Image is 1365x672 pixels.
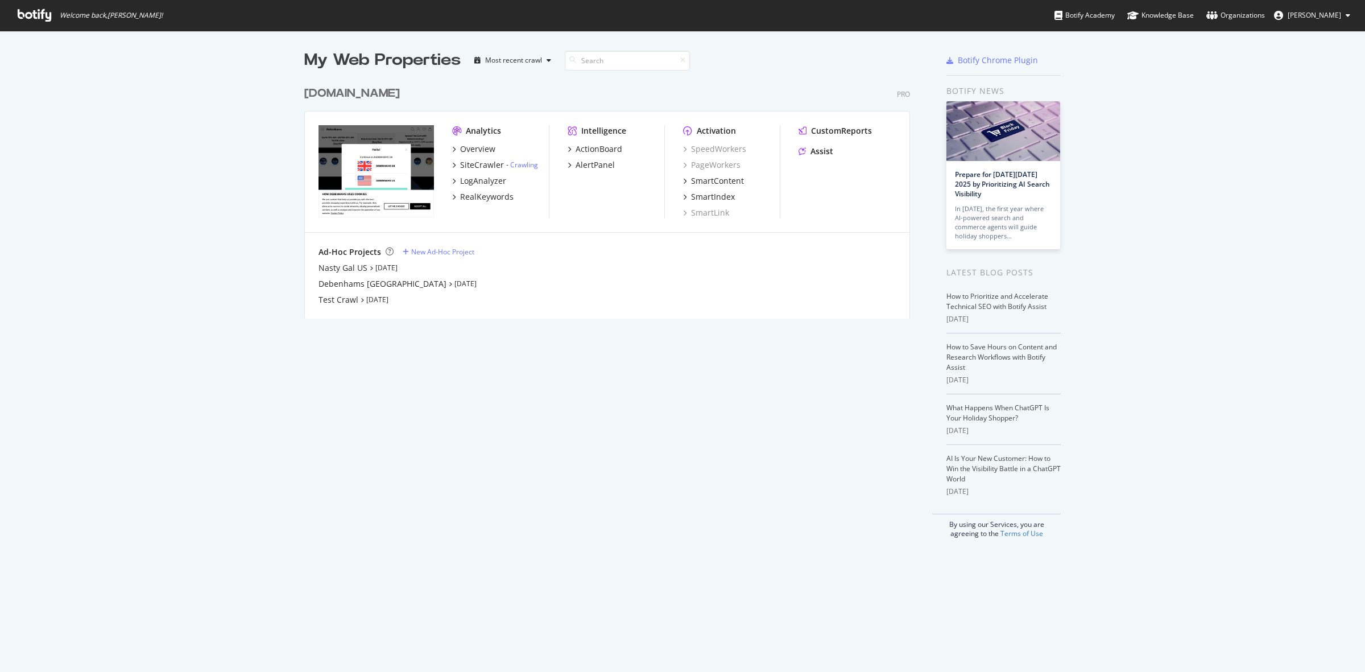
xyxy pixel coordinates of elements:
[304,49,461,72] div: My Web Properties
[304,85,404,102] a: [DOMAIN_NAME]
[375,263,398,273] a: [DATE]
[811,125,872,137] div: CustomReports
[460,159,504,171] div: SiteCrawler
[454,279,477,288] a: [DATE]
[366,295,388,304] a: [DATE]
[304,85,400,102] div: [DOMAIN_NAME]
[691,191,735,203] div: SmartIndex
[470,51,556,69] button: Most recent crawl
[318,246,381,258] div: Ad-Hoc Projects
[683,191,735,203] a: SmartIndex
[318,262,367,274] a: Nasty Gal US
[318,278,446,290] a: Debenhams [GEOGRAPHIC_DATA]
[485,57,542,64] div: Most recent crawl
[304,72,919,319] div: grid
[955,170,1050,199] a: Prepare for [DATE][DATE] 2025 by Prioritizing AI Search Visibility
[691,175,744,187] div: SmartContent
[460,191,514,203] div: RealKeywords
[452,175,506,187] a: LogAnalyzer
[565,51,690,71] input: Search
[510,160,538,170] a: Crawling
[946,314,1061,324] div: [DATE]
[1054,10,1115,21] div: Botify Academy
[946,55,1038,66] a: Botify Chrome Plugin
[946,266,1061,279] div: Latest Blog Posts
[1206,10,1265,21] div: Organizations
[799,125,872,137] a: CustomReports
[683,143,746,155] a: SpeedWorkers
[1288,10,1341,20] span: Zubair Kakuji
[318,294,358,306] a: Test Crawl
[452,191,514,203] a: RealKeywords
[683,175,744,187] a: SmartContent
[946,291,1048,311] a: How to Prioritize and Accelerate Technical SEO with Botify Assist
[946,487,1061,497] div: [DATE]
[1265,6,1359,24] button: [PERSON_NAME]
[452,143,495,155] a: Overview
[683,159,741,171] a: PageWorkers
[946,403,1049,423] a: What Happens When ChatGPT Is Your Holiday Shopper?
[576,159,615,171] div: AlertPanel
[697,125,736,137] div: Activation
[683,207,729,218] a: SmartLink
[810,146,833,157] div: Assist
[318,125,434,217] img: debenhams.com
[946,342,1057,372] a: How to Save Hours on Content and Research Workflows with Botify Assist
[460,143,495,155] div: Overview
[411,247,474,257] div: New Ad-Hoc Project
[958,55,1038,66] div: Botify Chrome Plugin
[60,11,163,20] span: Welcome back, [PERSON_NAME] !
[568,159,615,171] a: AlertPanel
[581,125,626,137] div: Intelligence
[460,175,506,187] div: LogAnalyzer
[946,375,1061,385] div: [DATE]
[946,85,1061,97] div: Botify news
[946,426,1061,436] div: [DATE]
[576,143,622,155] div: ActionBoard
[1127,10,1194,21] div: Knowledge Base
[946,454,1061,484] a: AI Is Your New Customer: How to Win the Visibility Battle in a ChatGPT World
[1000,529,1043,538] a: Terms of Use
[946,101,1060,161] img: Prepare for Black Friday 2025 by Prioritizing AI Search Visibility
[932,514,1061,538] div: By using our Services, you are agreeing to the
[568,143,622,155] a: ActionBoard
[466,125,501,137] div: Analytics
[955,204,1052,241] div: In [DATE], the first year where AI-powered search and commerce agents will guide holiday shoppers…
[799,146,833,157] a: Assist
[897,89,910,99] div: Pro
[506,160,538,170] div: -
[403,247,474,257] a: New Ad-Hoc Project
[452,159,538,171] a: SiteCrawler- Crawling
